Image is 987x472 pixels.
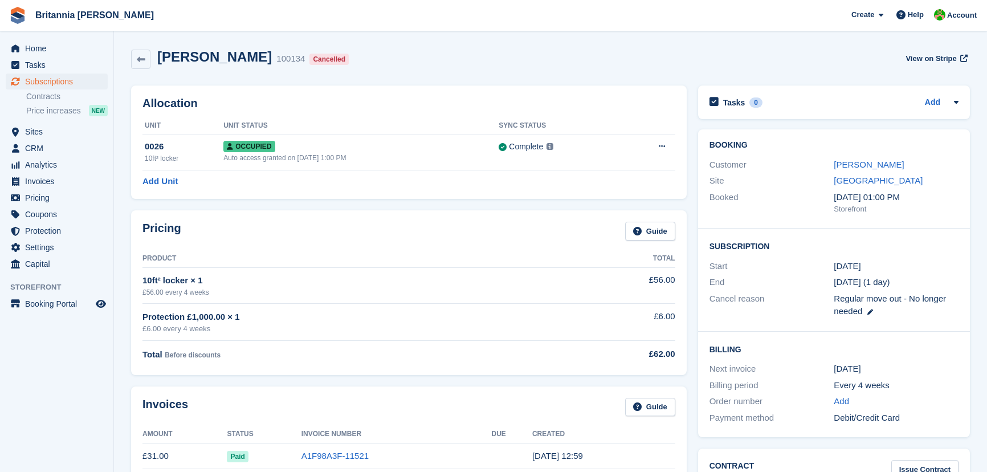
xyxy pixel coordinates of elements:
a: [PERSON_NAME] [834,160,904,169]
div: 100134 [276,52,305,66]
div: £6.00 every 4 weeks [142,323,562,335]
a: Guide [625,222,675,241]
th: Amount [142,425,227,443]
h2: Tasks [723,97,745,108]
time: 2025-09-03 11:59:25 UTC [532,451,583,461]
div: 0 [749,97,762,108]
a: Add [834,395,849,408]
span: Paid [227,451,248,462]
div: Billing period [709,379,834,392]
div: Start [709,260,834,273]
span: Capital [25,256,93,272]
a: menu [6,206,108,222]
a: menu [6,173,108,189]
a: [GEOGRAPHIC_DATA] [834,176,923,185]
div: Order number [709,395,834,408]
time: 2025-08-05 23:00:00 UTC [834,260,860,273]
div: £56.00 every 4 weeks [142,287,562,298]
th: Created [532,425,675,443]
a: Britannia [PERSON_NAME] [31,6,158,25]
span: Coupons [25,206,93,222]
span: [DATE] (1 day) [834,277,890,287]
span: CRM [25,140,93,156]
img: Wendy Thorp [934,9,945,21]
th: Due [492,425,532,443]
div: [DATE] 01:00 PM [834,191,959,204]
div: [DATE] [834,363,959,376]
div: Booked [709,191,834,215]
a: menu [6,239,108,255]
span: Total [142,349,162,359]
div: Cancel reason [709,292,834,318]
div: 0026 [145,140,223,153]
a: View on Stripe [901,49,970,68]
span: Before discounts [165,351,221,359]
span: Price increases [26,105,81,116]
a: menu [6,157,108,173]
a: Add Unit [142,175,178,188]
span: Help [908,9,924,21]
div: Debit/Credit Card [834,412,959,425]
div: End [709,276,834,289]
div: Site [709,174,834,188]
span: Settings [25,239,93,255]
h2: [PERSON_NAME] [157,49,272,64]
span: Pricing [25,190,93,206]
a: Price increases NEW [26,104,108,117]
span: Occupied [223,141,275,152]
span: Sites [25,124,93,140]
span: Tasks [25,57,93,73]
h2: Pricing [142,222,181,241]
a: Guide [625,398,675,417]
span: Invoices [25,173,93,189]
span: Protection [25,223,93,239]
div: £62.00 [562,348,675,361]
div: Customer [709,158,834,172]
span: Account [947,10,977,21]
th: Invoice Number [301,425,492,443]
img: stora-icon-8386f47178a22dfd0bd8f6a31ec36ba5ce8667c1dd55bd0f319d3a0aa187defe.svg [9,7,26,24]
span: Regular move out - No longer needed [834,294,946,316]
div: Auto access granted on [DATE] 1:00 PM [223,153,499,163]
h2: Billing [709,343,959,355]
a: menu [6,190,108,206]
a: menu [6,74,108,89]
a: Contracts [26,91,108,102]
a: menu [6,40,108,56]
span: Create [851,9,874,21]
img: icon-info-grey-7440780725fd019a000dd9b08b2336e03edf1995a4989e88bcd33f0948082b44.svg [546,143,553,150]
div: Every 4 weeks [834,379,959,392]
span: Subscriptions [25,74,93,89]
h2: Booking [709,141,959,150]
a: menu [6,296,108,312]
td: £56.00 [562,267,675,303]
h2: Subscription [709,240,959,251]
div: NEW [89,105,108,116]
span: Storefront [10,282,113,293]
a: Add [925,96,940,109]
a: A1F98A3F-11521 [301,451,369,461]
th: Product [142,250,562,268]
a: menu [6,57,108,73]
th: Total [562,250,675,268]
a: menu [6,223,108,239]
th: Unit Status [223,117,499,135]
div: Cancelled [309,54,349,65]
span: Booking Portal [25,296,93,312]
a: menu [6,256,108,272]
h2: Allocation [142,97,675,110]
a: menu [6,124,108,140]
th: Status [227,425,301,443]
div: Payment method [709,412,834,425]
div: 10ft² locker [145,153,223,164]
span: Home [25,40,93,56]
div: Next invoice [709,363,834,376]
a: menu [6,140,108,156]
h2: Invoices [142,398,188,417]
div: 10ft² locker × 1 [142,274,562,287]
th: Sync Status [499,117,621,135]
div: Storefront [834,204,959,215]
td: £6.00 [562,304,675,341]
a: Preview store [94,297,108,311]
td: £31.00 [142,443,227,469]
